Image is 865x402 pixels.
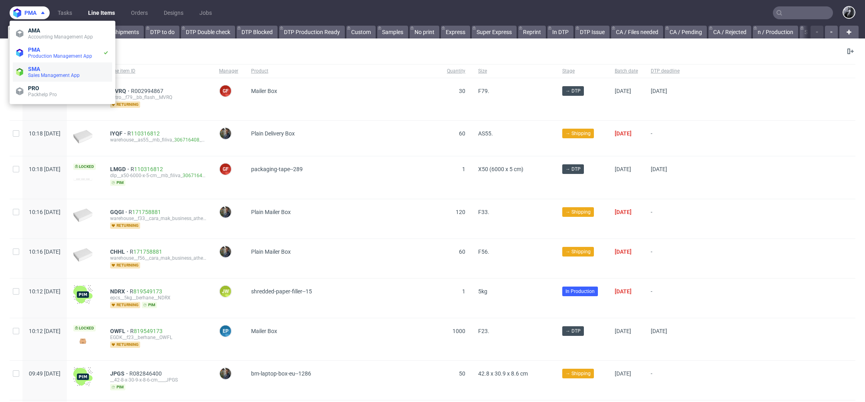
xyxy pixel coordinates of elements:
[459,248,465,255] span: 60
[110,328,130,334] span: OWFL
[28,34,93,40] span: Accounting Management App
[28,73,80,78] span: Sales Management App
[28,53,92,59] span: Production Management App
[220,368,231,379] img: Maciej Sobola
[110,222,140,229] span: returning
[29,370,60,377] span: 09:49 [DATE]
[843,7,855,18] img: Philippe Dubuy
[220,128,231,139] img: Maciej Sobola
[651,288,680,308] span: -
[251,370,311,377] span: bm-laptop-box-eu--1286
[651,166,667,172] span: [DATE]
[29,209,60,215] span: 10:16 [DATE]
[131,166,165,172] span: R
[110,88,131,94] a: MVRQ
[251,209,291,215] span: Plain Mailer Box
[13,63,112,82] a: SMASales Management App
[110,215,206,222] div: warehouse__f33__cara_mak_business_athenalab__GQGI
[13,8,24,18] img: logo
[472,26,517,38] a: Super Express
[110,370,129,377] a: JPGS
[753,26,798,38] a: n / Production
[73,335,93,346] img: version_two_editor_design
[73,130,93,143] img: plain-eco-white.f1cb12edca64b5eabf5f.png
[615,328,631,334] span: [DATE]
[565,248,591,255] span: → Shipping
[110,101,140,108] span: returning
[73,164,96,170] span: Locked
[53,6,77,19] a: Tasks
[29,166,60,172] span: 10:18 [DATE]
[131,130,160,137] a: 110316812
[651,248,680,269] span: -
[611,26,663,38] a: CA / Files needed
[478,209,489,215] span: F33.
[615,68,638,75] span: Batch date
[251,130,295,137] span: Plain Delivery Box
[447,68,465,75] span: Quantity
[29,248,60,255] span: 10:16 [DATE]
[110,302,140,308] span: returning
[126,6,153,19] a: Orders
[183,173,208,178] a: 306716408
[478,328,489,334] span: F23.
[159,6,188,19] a: Designs
[565,327,581,335] span: → DTP
[251,328,277,334] span: Mailer Box
[110,94,206,101] div: ostro__f79__bb_flash__MVRQ
[251,166,303,172] span: packaging-tape--289
[279,26,345,38] a: DTP Production Ready
[615,248,632,255] span: [DATE]
[615,370,631,377] span: [DATE]
[110,130,127,137] span: IYQF
[459,130,465,137] span: 60
[565,166,581,173] span: → DTP
[251,288,312,295] span: shredded-paper-filler--15
[73,208,93,222] img: plain-eco-white.f1cb12edca64b5eabf5f.png
[219,68,238,75] span: Manager
[346,26,376,38] a: Custom
[110,209,129,215] a: GQGI
[129,370,163,377] a: R082846400
[220,164,231,175] figcaption: GF
[251,88,277,94] span: Mailer Box
[220,325,231,337] figcaption: EP
[110,137,206,143] div: warehouse__as55__mb_filiva_ __IYQF
[13,82,112,101] a: PROPackhelp Pro
[132,209,161,215] a: 171758881
[220,246,231,257] img: Maciej Sobola
[478,130,493,137] span: AS55.
[110,295,206,301] div: epcs__5kg__berhane__NDRX
[565,87,581,95] span: → DTP
[127,130,161,137] a: R110316812
[195,6,217,19] a: Jobs
[251,248,291,255] span: Plain Mailer Box
[73,285,93,304] img: wHgJFi1I6lmhQAAAABJRU5ErkJggg==
[83,6,120,19] a: Line Items
[129,209,163,215] a: R171758881
[73,325,96,331] span: Locked
[110,255,206,261] div: warehouse__f56__cara_mak_business_athenalab__CHHL
[456,209,465,215] span: 120
[131,88,165,94] a: R002994867
[29,328,60,334] span: 10:12 [DATE]
[565,288,595,295] span: In Production
[8,26,31,38] a: All
[28,66,40,72] span: SMA
[110,341,140,348] span: returning
[478,288,487,295] span: 5kg
[800,26,854,38] a: Sent to Fulfillment
[220,286,231,297] figcaption: JW
[131,166,165,172] a: R110316812
[28,92,57,97] span: Packhelp Pro
[133,248,162,255] a: 171758881
[562,68,602,75] span: Stage
[110,288,130,295] a: NDRX
[651,209,680,229] span: -
[28,27,40,34] span: AMA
